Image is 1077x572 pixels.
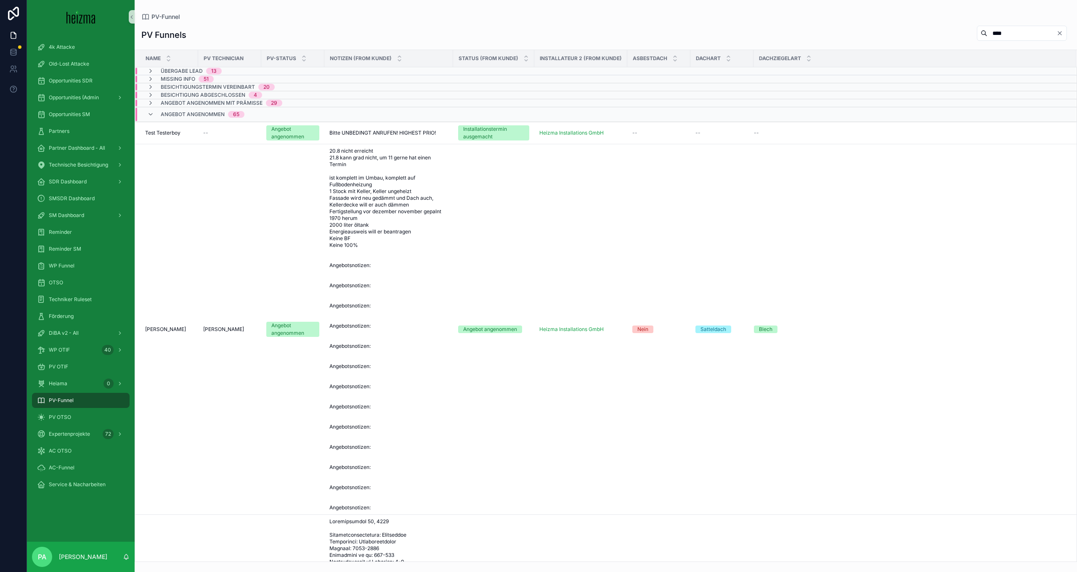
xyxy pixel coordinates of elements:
span: SDR Dashboard [49,178,87,185]
div: 29 [271,100,277,106]
div: 0 [103,379,114,389]
span: WP OTIF [49,347,70,353]
div: Blech [759,326,772,333]
a: WP OTIF40 [32,342,130,357]
a: Förderung [32,309,130,324]
p: [PERSON_NAME] [59,553,107,561]
span: Förderung [49,313,74,320]
div: Installationstermin ausgemacht [463,125,524,140]
a: Expertenprojekte72 [32,426,130,442]
div: 13 [211,68,217,74]
span: DiBA v2 - All [49,330,79,336]
span: Partner Dashboard - All [49,145,105,151]
span: -- [695,130,700,136]
a: SDR Dashboard [32,174,130,189]
a: WP Funnel [32,258,130,273]
span: Name [146,55,161,62]
span: PV OTSO [49,414,71,421]
div: 65 [233,111,239,118]
a: Heiama0 [32,376,130,391]
span: Test Testerboy [145,130,180,136]
a: Nein [632,326,685,333]
a: AC OTSO [32,443,130,458]
img: App logo [66,10,95,24]
a: [PERSON_NAME] [203,326,256,333]
span: WP Funnel [49,262,74,269]
span: Heiama [49,380,67,387]
span: SM Dashboard [49,212,84,219]
a: PV-Funnel [32,393,130,408]
span: Bitte UNBEDINGT ANRUFEN! HIGHEST PRIO! [329,130,436,136]
span: Opportunities (Admin [49,94,99,101]
a: Opportunities SM [32,107,130,122]
span: Angebot angenommen [161,111,225,118]
span: Dachziegelart [759,55,801,62]
a: -- [203,130,256,136]
a: Angebot angenommen [266,322,319,337]
div: 72 [103,429,114,439]
span: Opportunities SM [49,111,90,118]
span: Service & Nacharbeiten [49,481,106,488]
a: Bitte UNBEDINGT ANRUFEN! HIGHEST PRIO! [329,130,448,136]
span: Old-Lost Attacke [49,61,89,67]
span: PV OTIF [49,363,68,370]
span: Status (from Kunde) [459,55,518,62]
span: AC-Funnel [49,464,74,471]
button: Clear [1056,30,1066,37]
span: PV-Funnel [151,13,180,21]
span: PV-Status [267,55,296,62]
span: Besichtigung abgeschlossen [161,92,245,98]
span: Opportunities SDR [49,77,93,84]
a: SMSDR Dashboard [32,191,130,206]
a: 4k Attacke [32,40,130,55]
a: Opportunities (Admin [32,90,130,105]
a: Angebot angenommen [458,326,529,333]
span: Expertenprojekte [49,431,90,437]
div: 4 [254,92,257,98]
a: Heizma Installations GmbH [539,130,622,136]
span: -- [632,130,637,136]
a: Partners [32,124,130,139]
div: 20 [263,84,270,90]
div: scrollable content [27,34,135,503]
span: Übergabe Lead [161,68,203,74]
a: Satteldach [695,326,748,333]
span: Installateur 2 (from Kunde) [540,55,622,62]
span: PV Technician [204,55,244,62]
div: 51 [204,76,209,82]
span: Dachart [696,55,721,62]
div: 40 [102,345,114,355]
a: AC-Funnel [32,460,130,475]
span: Technische Besichtigung [49,162,108,168]
a: 20.8 nicht erreicht 21.8 kann grad nicht, um 11 gerne hat einen Termin ist komplett im Umbau, kom... [329,148,448,511]
a: -- [754,130,1066,136]
h1: PV Funnels [141,29,186,41]
a: Old-Lost Attacke [32,56,130,71]
span: PA [38,552,46,562]
span: Reminder SM [49,246,81,252]
a: [PERSON_NAME] [145,326,193,333]
a: -- [695,130,748,136]
a: Reminder SM [32,241,130,257]
div: Nein [637,326,648,333]
a: OTSO [32,275,130,290]
a: Opportunities SDR [32,73,130,88]
a: -- [632,130,685,136]
span: Partners [49,128,69,135]
div: Angebot angenommen [463,326,517,333]
span: [PERSON_NAME] [203,326,244,333]
a: PV OTIF [32,359,130,374]
div: Angebot angenommen [271,322,314,337]
span: Reminder [49,229,72,236]
a: Heizma Installations GmbH [539,326,622,333]
span: Missing Info [161,76,195,82]
a: Heizma Installations GmbH [539,326,604,333]
span: PV-Funnel [49,397,74,404]
span: Angebot angenommen mit Prämisse [161,100,263,106]
span: Techniker Ruleset [49,296,92,303]
span: SMSDR Dashboard [49,195,95,202]
span: 4k Attacke [49,44,75,50]
div: Angebot angenommen [271,125,314,140]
